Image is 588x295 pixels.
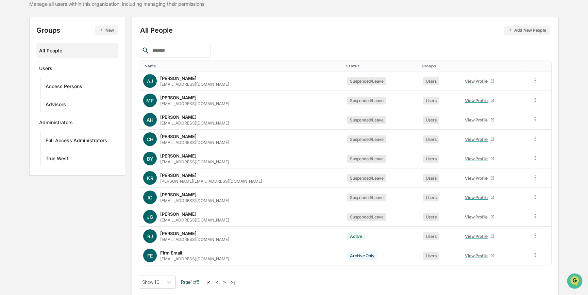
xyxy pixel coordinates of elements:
a: 🔎Data Lookup [4,96,46,108]
a: View Profile [462,250,498,261]
div: Start new chat [23,52,112,59]
span: Attestations [56,86,84,93]
div: Toggle SortBy [533,64,548,68]
div: View Profile [465,195,490,200]
span: Preclearance [14,86,44,93]
div: View Profile [465,98,490,103]
div: Suspended/Leave [347,116,386,124]
a: View Profile [462,153,498,164]
div: We're available if you need us! [23,59,86,64]
div: 🖐️ [7,86,12,92]
a: View Profile [462,231,498,242]
div: [PERSON_NAME] [160,114,197,120]
a: 🗄️Attestations [47,83,87,95]
span: AJ [147,78,153,84]
div: Users [423,155,439,163]
span: CH [147,136,153,142]
span: KR [147,175,153,181]
div: Advisors [46,101,66,110]
span: BY [147,156,153,162]
div: [EMAIL_ADDRESS][DOMAIN_NAME] [160,256,229,261]
div: View Profile [465,234,490,239]
div: Users [423,194,439,201]
div: View Profile [465,79,490,84]
div: Users [423,232,439,240]
div: Suspended/Leave [347,174,386,182]
div: 🗄️ [49,86,55,92]
div: [EMAIL_ADDRESS][DOMAIN_NAME] [160,140,229,145]
div: [PERSON_NAME] [160,211,197,217]
div: Toggle SortBy [461,64,525,68]
div: Access Persons [46,83,82,92]
div: Full Access Administrators [46,137,107,146]
span: JG [147,214,153,220]
div: [PERSON_NAME] [160,192,197,197]
div: Suspended/Leave [347,194,386,201]
div: [PERSON_NAME] [160,153,197,159]
div: Toggle SortBy [145,64,340,68]
div: [EMAIL_ADDRESS][DOMAIN_NAME] [160,217,229,223]
a: View Profile [462,192,498,203]
span: Page 4 of 5 [181,279,199,285]
a: View Profile [462,134,498,145]
div: [EMAIL_ADDRESS][DOMAIN_NAME] [160,237,229,242]
a: View Profile [462,115,498,125]
span: RJ [147,233,153,239]
a: View Profile [462,95,498,106]
button: > [221,279,228,285]
div: Suspended/Leave [347,155,386,163]
div: Suspended/Leave [347,213,386,221]
iframe: Open customer support [566,273,585,291]
div: All People [39,45,115,56]
div: Toggle SortBy [346,64,416,68]
div: Users [423,116,439,124]
p: How can we help? [7,14,124,25]
div: Users [423,77,439,85]
div: Users [39,65,52,73]
div: [PERSON_NAME][EMAIL_ADDRESS][DOMAIN_NAME] [160,179,262,184]
div: All People [140,26,550,35]
a: View Profile [462,76,498,86]
div: Toggle SortBy [422,64,455,68]
div: Firm Email [160,250,182,256]
img: 1746055101610-c473b297-6a78-478c-a979-82029cc54cd1 [7,52,19,64]
button: >| [229,279,237,285]
div: [PERSON_NAME] [160,231,197,236]
div: View Profile [465,117,490,122]
button: < [214,279,220,285]
a: View Profile [462,212,498,222]
div: Active [347,232,365,240]
div: Suspended/Leave [347,97,386,104]
span: MP [146,98,154,103]
a: 🖐️Preclearance [4,83,47,95]
div: True West [46,155,68,164]
span: AH [147,117,153,123]
span: Pylon [68,115,82,120]
div: Suspended/Leave [347,135,386,143]
button: New [95,26,118,35]
button: Start new chat [116,54,124,62]
div: View Profile [465,137,490,142]
div: View Profile [465,214,490,219]
div: View Profile [465,253,490,258]
a: View Profile [462,173,498,183]
div: [PERSON_NAME] [160,76,197,81]
span: FE [147,253,153,259]
div: [EMAIL_ADDRESS][DOMAIN_NAME] [160,159,229,164]
div: [PERSON_NAME] [160,95,197,100]
div: Groups [36,26,118,35]
div: Users [423,174,439,182]
div: [EMAIL_ADDRESS][DOMAIN_NAME] [160,120,229,126]
div: View Profile [465,176,490,181]
div: Users [423,213,439,221]
div: [EMAIL_ADDRESS][DOMAIN_NAME] [160,82,229,87]
div: Archive Only [347,252,377,260]
div: [EMAIL_ADDRESS][DOMAIN_NAME] [160,101,229,106]
a: Powered byPylon [48,115,82,120]
span: IC [148,195,152,200]
div: 🔎 [7,99,12,105]
div: [EMAIL_ADDRESS][DOMAIN_NAME] [160,198,229,203]
div: Users [423,252,439,260]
